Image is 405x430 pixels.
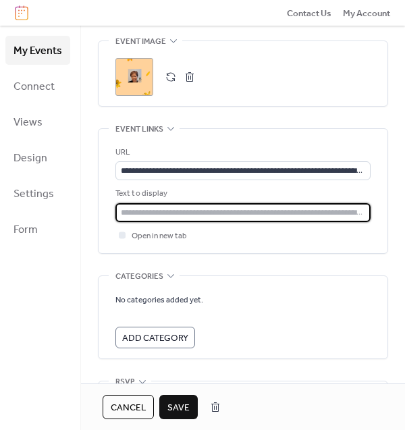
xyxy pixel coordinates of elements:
[115,34,166,48] span: Event image
[13,76,55,97] span: Connect
[115,294,203,307] span: No categories added yet.
[5,107,70,136] a: Views
[287,6,331,20] a: Contact Us
[115,146,368,159] div: URL
[5,36,70,65] a: My Events
[115,187,368,200] div: Text to display
[111,401,146,414] span: Cancel
[115,122,163,136] span: Event links
[343,6,390,20] a: My Account
[343,7,390,20] span: My Account
[115,375,135,389] span: RSVP
[13,148,47,169] span: Design
[159,395,198,419] button: Save
[15,5,28,20] img: logo
[5,215,70,244] a: Form
[287,7,331,20] span: Contact Us
[13,112,43,133] span: Views
[167,401,190,414] span: Save
[5,179,70,208] a: Settings
[5,143,70,172] a: Design
[115,327,195,348] button: Add Category
[115,58,153,96] div: ;
[5,72,70,101] a: Connect
[122,331,188,345] span: Add Category
[103,395,154,419] button: Cancel
[132,230,187,243] span: Open in new tab
[115,269,163,283] span: Categories
[13,184,54,205] span: Settings
[13,41,62,61] span: My Events
[13,219,38,240] span: Form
